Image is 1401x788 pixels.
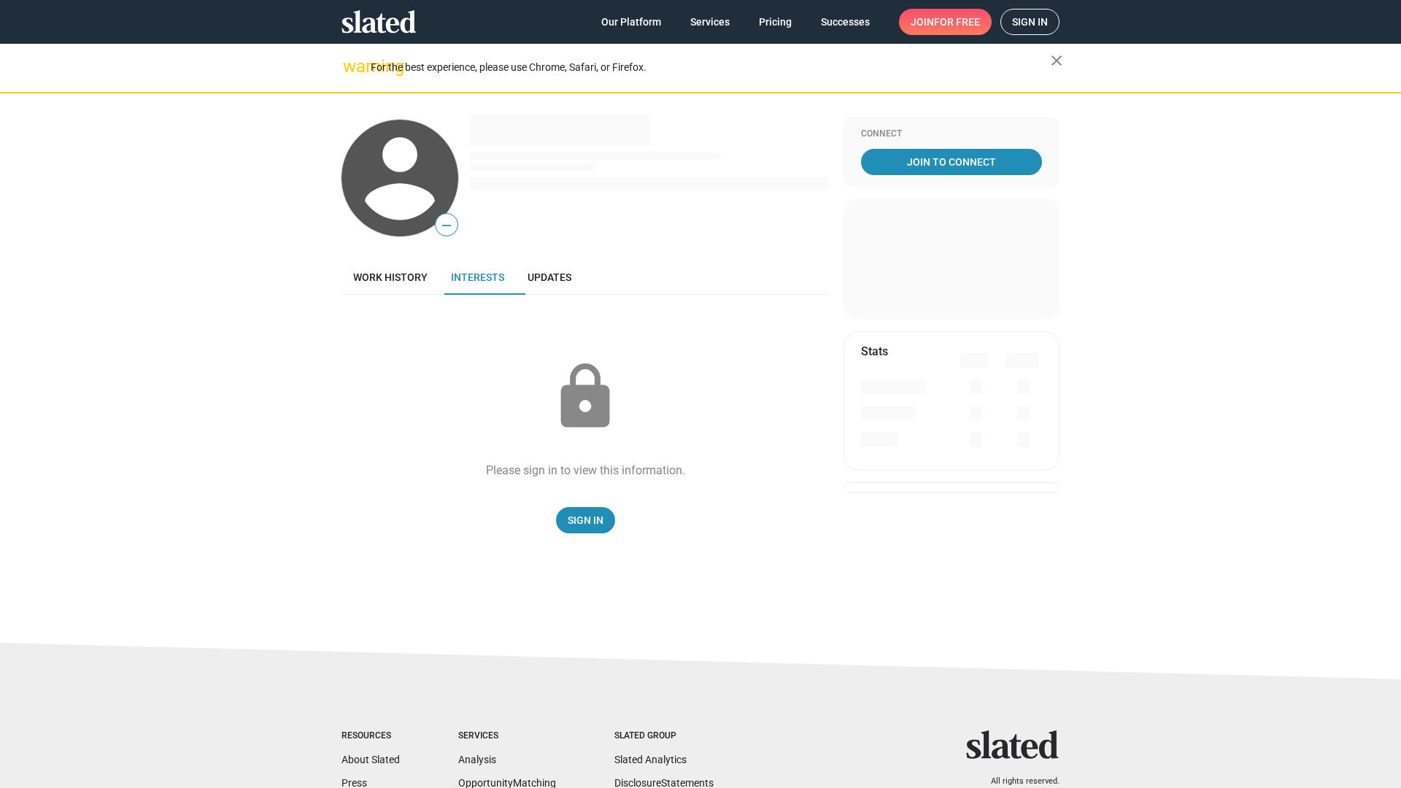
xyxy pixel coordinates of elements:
[451,271,504,283] span: Interests
[341,754,400,765] a: About Slated
[821,9,870,35] span: Successes
[436,216,458,235] span: —
[568,507,603,533] span: Sign In
[549,360,622,433] mat-icon: lock
[439,260,516,295] a: Interests
[341,260,439,295] a: Work history
[1048,52,1065,69] mat-icon: close
[528,271,571,283] span: Updates
[1012,9,1048,34] span: Sign in
[911,9,980,35] span: Join
[556,507,615,533] a: Sign In
[690,9,730,35] span: Services
[934,9,980,35] span: for free
[614,730,714,742] div: Slated Group
[899,9,992,35] a: Joinfor free
[614,754,687,765] a: Slated Analytics
[371,58,1051,77] div: For the best experience, please use Chrome, Safari, or Firefox.
[759,9,792,35] span: Pricing
[679,9,741,35] a: Services
[590,9,673,35] a: Our Platform
[601,9,661,35] span: Our Platform
[458,754,496,765] a: Analysis
[809,9,881,35] a: Successes
[864,149,1039,175] span: Join To Connect
[353,271,428,283] span: Work history
[516,260,583,295] a: Updates
[747,9,803,35] a: Pricing
[343,58,360,75] mat-icon: warning
[486,463,685,478] div: Please sign in to view this information.
[861,344,888,359] mat-card-title: Stats
[861,149,1042,175] a: Join To Connect
[458,730,556,742] div: Services
[341,730,400,742] div: Resources
[1000,9,1060,35] a: Sign in
[861,128,1042,140] div: Connect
